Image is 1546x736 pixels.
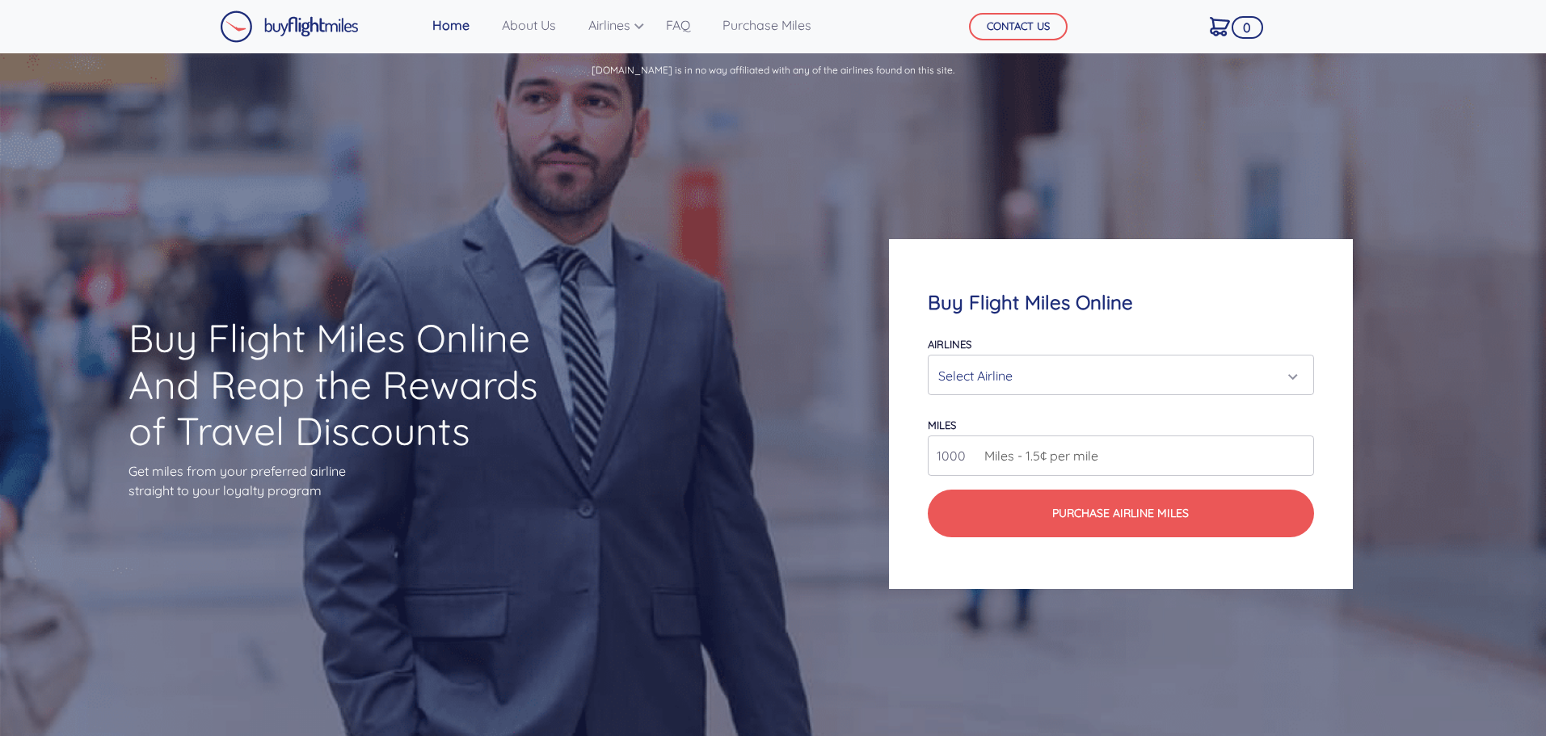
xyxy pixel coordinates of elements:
[716,9,818,41] a: Purchase Miles
[1203,9,1236,43] a: 0
[495,9,562,41] a: About Us
[1232,16,1263,39] span: 0
[1210,17,1230,36] img: Cart
[938,360,1293,391] div: Select Airline
[928,338,971,351] label: Airlines
[128,315,567,455] h1: Buy Flight Miles Online And Reap the Rewards of Travel Discounts
[220,6,359,47] a: Buy Flight Miles Logo
[659,9,697,41] a: FAQ
[928,490,1313,537] button: Purchase Airline Miles
[426,9,476,41] a: Home
[928,418,956,431] label: miles
[128,461,567,500] p: Get miles from your preferred airline straight to your loyalty program
[976,446,1098,465] span: Miles - 1.5¢ per mile
[220,11,359,43] img: Buy Flight Miles Logo
[928,291,1313,314] h4: Buy Flight Miles Online
[969,13,1068,40] button: CONTACT US
[582,9,640,41] a: Airlines
[928,355,1313,395] button: Select Airline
